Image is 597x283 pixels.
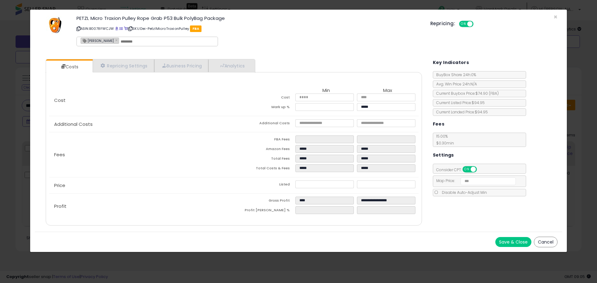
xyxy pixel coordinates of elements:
a: Business Pricing [154,59,209,72]
td: Mark up % [234,103,295,113]
p: Cost [49,98,234,103]
span: BuyBox Share 24h: 0% [433,72,476,77]
th: Min [295,88,357,94]
p: Fees [49,152,234,157]
span: ( FBA ) [489,91,499,96]
span: OFF [473,21,483,27]
a: Repricing Settings [93,59,154,72]
td: Total Costs & Fees [234,164,295,174]
th: Max [357,88,419,94]
span: FBA [190,25,201,32]
span: ON [463,167,471,172]
td: Cost [234,94,295,103]
span: 15.00 % [433,134,454,146]
h5: Repricing: [430,21,455,26]
td: Amazon Fees [234,145,295,155]
h5: Fees [433,120,445,128]
span: Disable Auto-Adjust Min [439,190,487,195]
td: FBA Fees [234,135,295,145]
img: 41ogkGqX5rL._SL60_.jpg [46,16,65,34]
p: ASIN: B0078FWCJW | SKU: Dei-PetzlMicroTraxionPulley [76,24,421,34]
span: Consider CPT: [433,167,485,172]
span: Map Price: [433,178,516,183]
a: × [115,37,119,43]
h3: PETZL Micro Traxion Pulley Rope Grab P53 Bulk PolyBag Package [76,16,421,21]
td: Listed [234,180,295,190]
span: ON [460,21,467,27]
p: Profit [49,204,234,209]
a: Analytics [208,59,254,72]
h5: Settings [433,151,454,159]
td: Additional Costs [234,119,295,129]
span: OFF [476,167,486,172]
a: All offer listings [119,26,123,31]
button: Cancel [534,237,558,247]
td: Gross Profit [234,197,295,206]
td: Total Fees [234,155,295,164]
span: × [553,12,558,21]
p: Price [49,183,234,188]
td: Profit [PERSON_NAME] % [234,206,295,216]
button: Save & Close [495,237,531,247]
span: $74.90 [475,91,499,96]
span: [PERSON_NAME] [81,38,114,43]
span: Avg. Win Price 24h: N/A [433,81,477,87]
span: Current Listed Price: $94.95 [433,100,485,105]
a: Your listing only [124,26,127,31]
a: BuyBox page [115,26,118,31]
a: Costs [46,61,92,73]
span: Current Landed Price: $94.95 [433,109,488,115]
span: $0.30 min [433,140,454,146]
p: Additional Costs [49,122,234,127]
span: Current Buybox Price: [433,91,499,96]
h5: Key Indicators [433,59,469,66]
